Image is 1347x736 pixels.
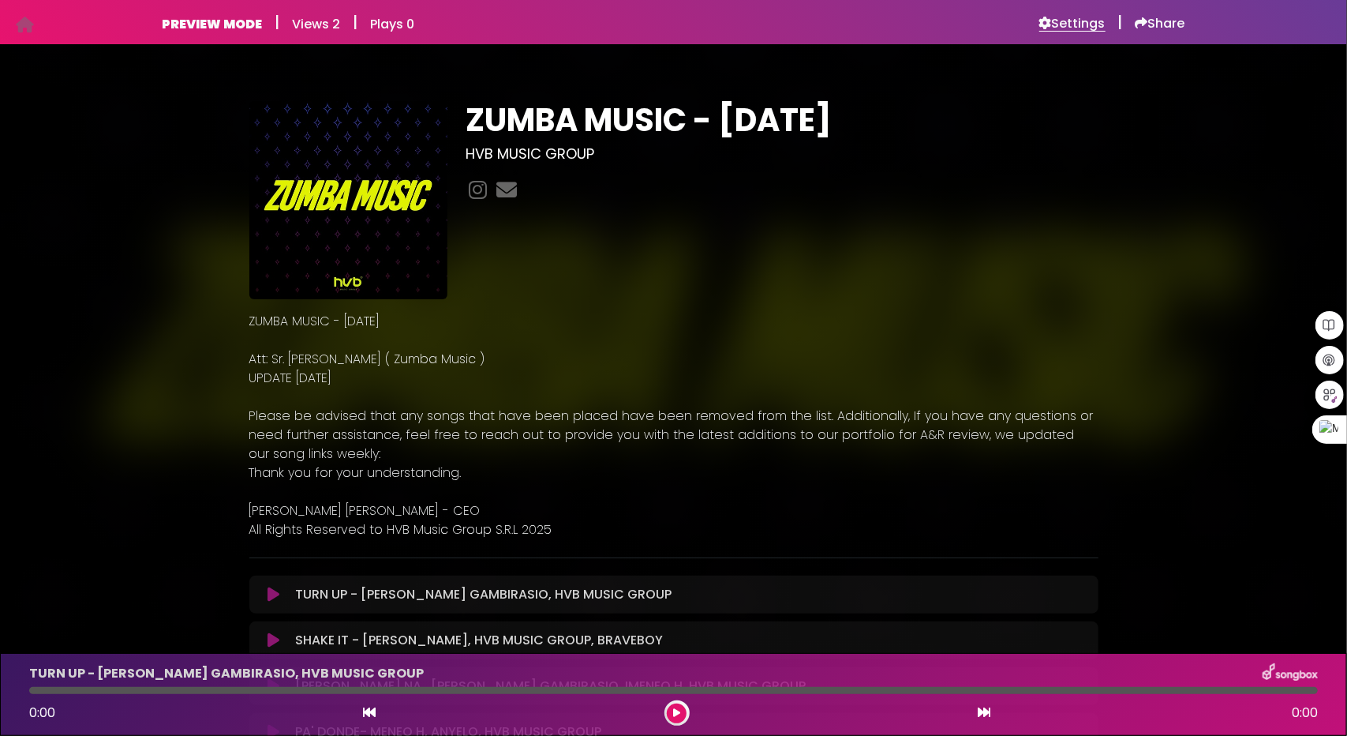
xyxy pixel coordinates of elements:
p: Thank you for your understanding. [249,464,1098,483]
p: TURN UP - [PERSON_NAME] GAMBIRASIO, HVB MUSIC GROUP [295,585,672,604]
p: [PERSON_NAME] [PERSON_NAME] - CEO [249,501,1098,520]
p: Att: Sr. [PERSON_NAME] ( Zumba Music ) [249,350,1098,369]
h6: Plays 0 [371,17,415,32]
h5: | [275,13,280,32]
h3: HVB MUSIC GROUP [466,145,1098,163]
img: O92uWp2TmS372kSiELrh [249,101,447,299]
p: UPDATE [DATE] [249,369,1098,388]
img: songbox-logo-white.png [1263,663,1318,684]
a: Settings [1039,16,1106,32]
span: 0:00 [29,704,55,722]
p: ZUMBA MUSIC - [DATE] [249,312,1098,331]
p: Please be advised that any songs that have been placed have been removed from the list. Additiona... [249,407,1098,464]
h1: ZUMBA MUSIC - [DATE] [466,101,1098,139]
p: All Rights Reserved to HVB Music Group S.R.L 2025 [249,520,1098,539]
a: Share [1136,16,1185,32]
p: TURN UP - [PERSON_NAME] GAMBIRASIO, HVB MUSIC GROUP [29,664,424,683]
h5: | [1118,13,1123,32]
p: SHAKE IT - [PERSON_NAME], HVB MUSIC GROUP, BRAVEBOY [295,631,663,650]
h6: PREVIEW MODE [163,17,263,32]
span: 0:00 [1292,704,1318,723]
h5: | [354,13,358,32]
h6: Views 2 [293,17,341,32]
